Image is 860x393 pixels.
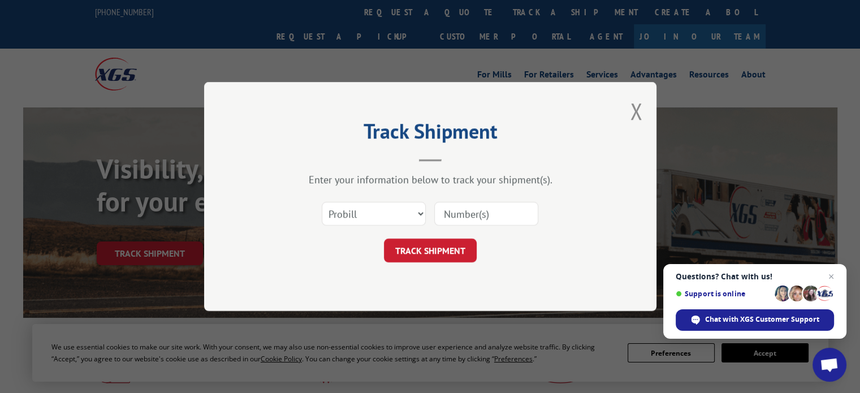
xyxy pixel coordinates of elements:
span: Chat with XGS Customer Support [705,314,819,325]
button: TRACK SHIPMENT [384,239,477,262]
div: Open chat [813,348,846,382]
div: Enter your information below to track your shipment(s). [261,173,600,186]
button: Close modal [630,96,642,126]
span: Close chat [824,270,838,283]
span: Support is online [676,290,771,298]
div: Chat with XGS Customer Support [676,309,834,331]
h2: Track Shipment [261,123,600,145]
input: Number(s) [434,202,538,226]
span: Questions? Chat with us! [676,272,834,281]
